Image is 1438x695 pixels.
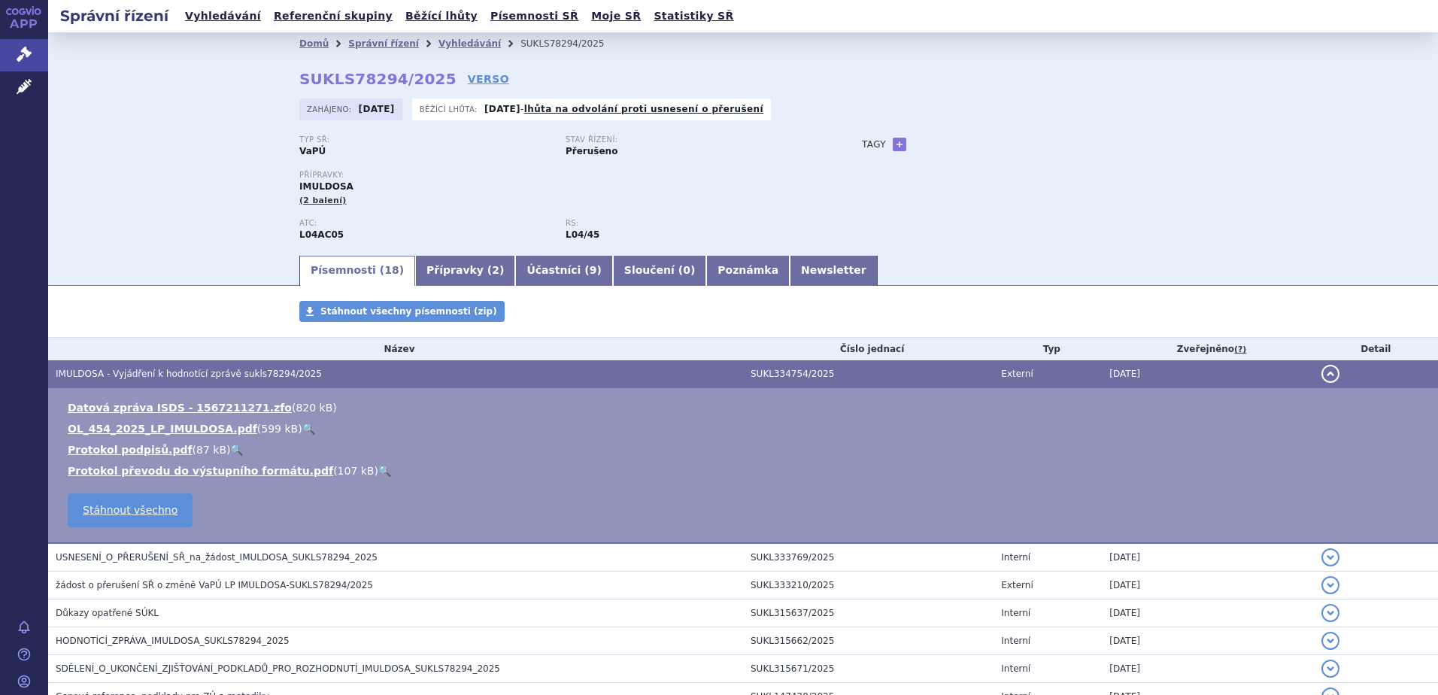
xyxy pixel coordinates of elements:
[520,32,623,55] li: SUKLS78294/2025
[1314,338,1438,360] th: Detail
[566,146,617,156] strong: Přerušeno
[384,264,399,276] span: 18
[1001,608,1030,618] span: Interní
[56,608,159,618] span: Důkazy opatřené SÚKL
[1102,627,1313,655] td: [DATE]
[56,580,373,590] span: žádost o přerušení SŘ o změně VaPÚ LP IMULDOSA-SUKLS78294/2025
[1001,552,1030,563] span: Interní
[1102,572,1313,599] td: [DATE]
[484,103,763,115] p: -
[299,196,347,205] span: (2 balení)
[1102,599,1313,627] td: [DATE]
[269,6,397,26] a: Referenční skupiny
[299,171,832,180] p: Přípravky:
[299,70,457,88] strong: SUKLS78294/2025
[649,6,738,26] a: Statistiky SŘ
[299,229,344,240] strong: USTEKINUMAB
[299,181,353,192] span: IMULDOSA
[566,135,817,144] p: Stav řízení:
[299,135,551,144] p: Typ SŘ:
[743,599,994,627] td: SUKL315637/2025
[492,264,499,276] span: 2
[484,104,520,114] strong: [DATE]
[468,71,509,86] a: VERSO
[420,103,481,115] span: Běžící lhůta:
[1321,632,1339,650] button: detail
[299,146,326,156] strong: VaPÚ
[743,338,994,360] th: Číslo jednací
[683,264,690,276] span: 0
[1102,655,1313,683] td: [DATE]
[68,421,1423,436] li: ( )
[296,402,332,414] span: 820 kB
[1102,338,1313,360] th: Zveřejněno
[590,264,597,276] span: 9
[1321,604,1339,622] button: detail
[524,104,763,114] a: lhůta na odvolání proti usnesení o přerušení
[1321,576,1339,594] button: detail
[307,103,354,115] span: Zahájeno:
[299,219,551,228] p: ATC:
[48,5,181,26] h2: Správní řízení
[587,6,645,26] a: Moje SŘ
[566,229,599,240] strong: ustekinumab pro léčbu Crohnovy choroby
[515,256,612,286] a: Účastníci (9)
[56,636,290,646] span: HODNOTÍCÍ_ZPRÁVA_IMULDOSA_SUKLS78294_2025
[486,6,583,26] a: Písemnosti SŘ
[401,6,482,26] a: Běžící lhůty
[1001,636,1030,646] span: Interní
[743,543,994,572] td: SUKL333769/2025
[743,360,994,388] td: SUKL334754/2025
[68,400,1423,415] li: ( )
[68,423,257,435] a: OL_454_2025_LP_IMULDOSA.pdf
[743,627,994,655] td: SUKL315662/2025
[359,104,395,114] strong: [DATE]
[261,423,298,435] span: 599 kB
[1102,360,1313,388] td: [DATE]
[68,463,1423,478] li: ( )
[1234,344,1246,355] abbr: (?)
[566,219,817,228] p: RS:
[438,38,501,49] a: Vyhledávání
[299,301,505,322] a: Stáhnout všechny písemnosti (zip)
[302,423,315,435] a: 🔍
[68,402,292,414] a: Datová zpráva ISDS - 1567211271.zfo
[338,465,375,477] span: 107 kB
[56,663,500,674] span: SDĚLENÍ_O_UKONČENÍ_ZJIŠŤOVÁNÍ_PODKLADŮ_PRO_ROZHODNUTÍ_IMULDOSA_SUKLS78294_2025
[68,493,193,527] a: Stáhnout všechno
[48,338,743,360] th: Název
[299,38,329,49] a: Domů
[1001,580,1033,590] span: Externí
[790,256,878,286] a: Newsletter
[1102,543,1313,572] td: [DATE]
[68,442,1423,457] li: ( )
[743,572,994,599] td: SUKL333210/2025
[994,338,1102,360] th: Typ
[1001,369,1033,379] span: Externí
[706,256,790,286] a: Poznámka
[196,444,226,456] span: 87 kB
[348,38,419,49] a: Správní řízení
[320,306,497,317] span: Stáhnout všechny písemnosti (zip)
[56,552,378,563] span: USNESENÍ_O_PŘERUŠENÍ_SŘ_na_žádost_IMULDOSA_SUKLS78294_2025
[56,369,322,379] span: IMULDOSA - Vyjádření k hodnotící zprávě sukls78294/2025
[181,6,265,26] a: Vyhledávání
[378,465,391,477] a: 🔍
[1001,663,1030,674] span: Interní
[862,135,886,153] h3: Tagy
[1321,365,1339,383] button: detail
[743,655,994,683] td: SUKL315671/2025
[230,444,243,456] a: 🔍
[299,256,415,286] a: Písemnosti (18)
[68,465,333,477] a: Protokol převodu do výstupního formátu.pdf
[613,256,706,286] a: Sloučení (0)
[68,444,193,456] a: Protokol podpisů.pdf
[893,138,906,151] a: +
[415,256,515,286] a: Přípravky (2)
[1321,548,1339,566] button: detail
[1321,660,1339,678] button: detail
